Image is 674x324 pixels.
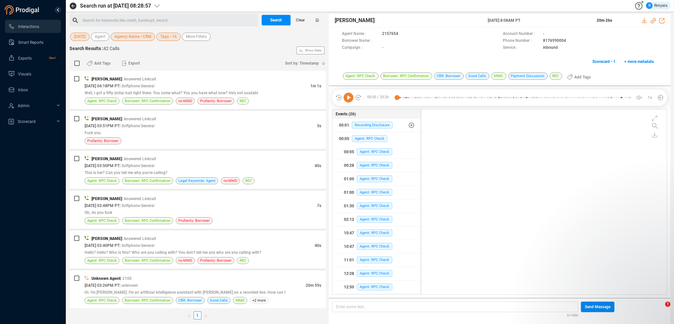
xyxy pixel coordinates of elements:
span: Agent: RPC Check [357,256,392,263]
div: 00:28 [344,160,354,171]
span: 42 Calls [103,46,119,51]
div: 11:01 [344,255,354,265]
span: [DATE] 03:50PM PT [85,163,119,168]
span: Phone Number : [503,38,540,44]
span: Account Number : [503,31,540,38]
button: Send Message [581,302,614,312]
span: Tags • 16 [160,33,177,41]
span: Borrower: RPC Confirmation [125,218,170,224]
span: Events (26) [336,111,356,117]
li: Exports [5,51,61,65]
span: [DATE] 8:08AM PT [488,17,589,23]
span: REC [550,73,562,80]
div: 10:47 [344,228,354,238]
span: CBR: Borrower [178,297,202,304]
span: Good Calls [466,73,489,80]
button: Add Tags [83,58,115,69]
span: | Answered Linkcall [122,77,156,81]
span: Agent: RPC Check [87,257,117,264]
span: Agent [95,33,105,41]
span: Oh, do you fuck [85,210,112,215]
span: +2 more [250,297,269,304]
span: Exports [18,56,32,61]
span: | Softphone General [119,243,154,248]
div: 01:00 [344,187,354,198]
button: Tags • 16 [156,33,181,41]
span: 20m 26s [597,18,612,23]
button: 01:30Agent: RPC Check [337,199,421,213]
button: More Filters [182,33,211,41]
span: 1x [648,92,652,103]
span: MMD [491,73,506,80]
div: 12:28 [344,268,354,279]
span: left [187,314,191,318]
span: CBR: Borrower [434,73,464,80]
li: 1 [194,311,201,319]
span: [DATE] 04:18PM PT [85,84,119,88]
span: Search [270,15,282,25]
span: no-MMD [178,257,192,264]
button: 02:12Agent: RPC Check [337,213,421,226]
span: | Softphone General [119,163,154,168]
button: 10:47Agent: RPC Check [337,226,421,240]
span: 8176990004 [543,38,566,44]
button: 11:01Agent: RPC Check [337,253,421,267]
span: inbound [543,44,558,51]
span: Borrower: RPC Confirmation [125,98,170,104]
button: 1x [645,93,655,102]
li: Interactions [5,20,61,33]
span: MMD [236,297,245,304]
span: Scorecard [18,119,36,124]
a: Interactions [8,20,56,33]
span: Agent: RPC Check [357,189,392,196]
span: Borrower: RPC Confirmation [125,178,170,184]
div: 00:05 [344,147,354,157]
span: Agent Name : [342,31,379,38]
span: 40s [315,243,321,248]
div: grid [425,111,667,294]
span: Unknown Agent [91,276,120,281]
li: Inbox [5,83,61,96]
button: 13:17Agent: RPC Check [337,294,421,307]
div: [PERSON_NAME]| Answered Linkcall[DATE] 04:18PM PT| Softphone General1m 1sWell, I got a fifty doll... [69,71,326,109]
button: 00:28Agent: RPC Check [337,159,421,172]
span: Borrower: RPC Confirmation [125,257,170,264]
span: | Answered Linkcall [122,236,156,241]
span: Recording Disclosure [352,122,393,129]
span: Agent: RPC Check [357,216,392,223]
button: Agency Name • CRM [111,33,155,41]
button: right [201,311,210,319]
span: [PERSON_NAME] [91,77,122,81]
a: Smart Reports [8,36,56,49]
div: [PERSON_NAME]| Answered Linkcall[DATE] 03:50PM PT| Softphone General40sThis is her? Can you tell ... [69,151,326,189]
span: | unknown [119,283,138,288]
span: Agent: RPC Check [87,98,117,104]
button: 01:00Agent: RPC Check [337,172,421,186]
div: [PERSON_NAME]| Answered Linkcall[DATE] 03:51PM PT| Softphone General3sFuck you.Profanity: Borrower [69,111,326,149]
span: [PERSON_NAME] [91,196,122,201]
span: Show Stats [305,11,322,90]
span: [DATE] 03:48PM PT [85,203,119,208]
span: Agent: RPC Check [357,148,392,155]
span: [PERSON_NAME] [91,117,122,121]
span: Good Calls [210,297,228,304]
div: 02:12 [344,214,354,225]
span: + more metadata [624,56,654,67]
div: Rmyers [646,2,667,9]
img: prodigal-logo [5,5,41,15]
span: [PERSON_NAME] [335,16,375,24]
div: Unknown Agent| 2100[DATE] 03:26PM PT| unknown20m 59sHi. I'm [PERSON_NAME]. I'm an artificial inte... [69,270,326,309]
a: Visuals [8,67,56,80]
span: REC [245,178,252,184]
li: Smart Reports [5,36,61,49]
span: Add Tags [94,58,111,69]
span: Agent: RPC Check [357,283,392,290]
span: | Answered Linkcall [122,117,156,121]
span: - [543,31,544,38]
span: Profanity: Borrower [200,98,232,104]
button: Search [262,15,291,25]
span: 00:00 / 20:26 [362,93,397,103]
span: | 2100 [120,276,132,281]
li: Visuals [5,67,61,80]
button: + more metadata [621,56,657,67]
